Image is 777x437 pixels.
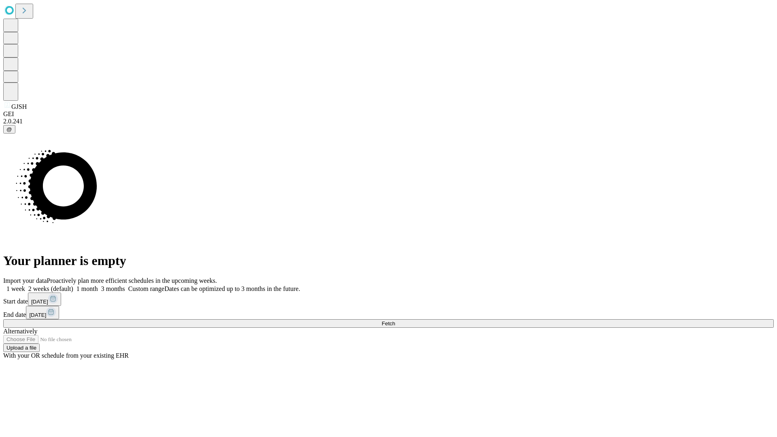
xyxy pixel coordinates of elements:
div: GEI [3,110,774,118]
button: @ [3,125,15,134]
span: Import your data [3,277,47,284]
h1: Your planner is empty [3,253,774,268]
span: 1 month [76,285,98,292]
span: GJSH [11,103,27,110]
div: 2.0.241 [3,118,774,125]
span: Fetch [382,320,395,327]
span: With your OR schedule from your existing EHR [3,352,129,359]
span: [DATE] [31,299,48,305]
span: Proactively plan more efficient schedules in the upcoming weeks. [47,277,217,284]
button: Fetch [3,319,774,328]
span: 1 week [6,285,25,292]
button: [DATE] [26,306,59,319]
span: @ [6,126,12,132]
span: Dates can be optimized up to 3 months in the future. [164,285,300,292]
span: 2 weeks (default) [28,285,73,292]
div: End date [3,306,774,319]
button: [DATE] [28,293,61,306]
div: Start date [3,293,774,306]
button: Upload a file [3,344,40,352]
span: Alternatively [3,328,37,335]
span: [DATE] [29,312,46,318]
span: 3 months [101,285,125,292]
span: Custom range [128,285,164,292]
